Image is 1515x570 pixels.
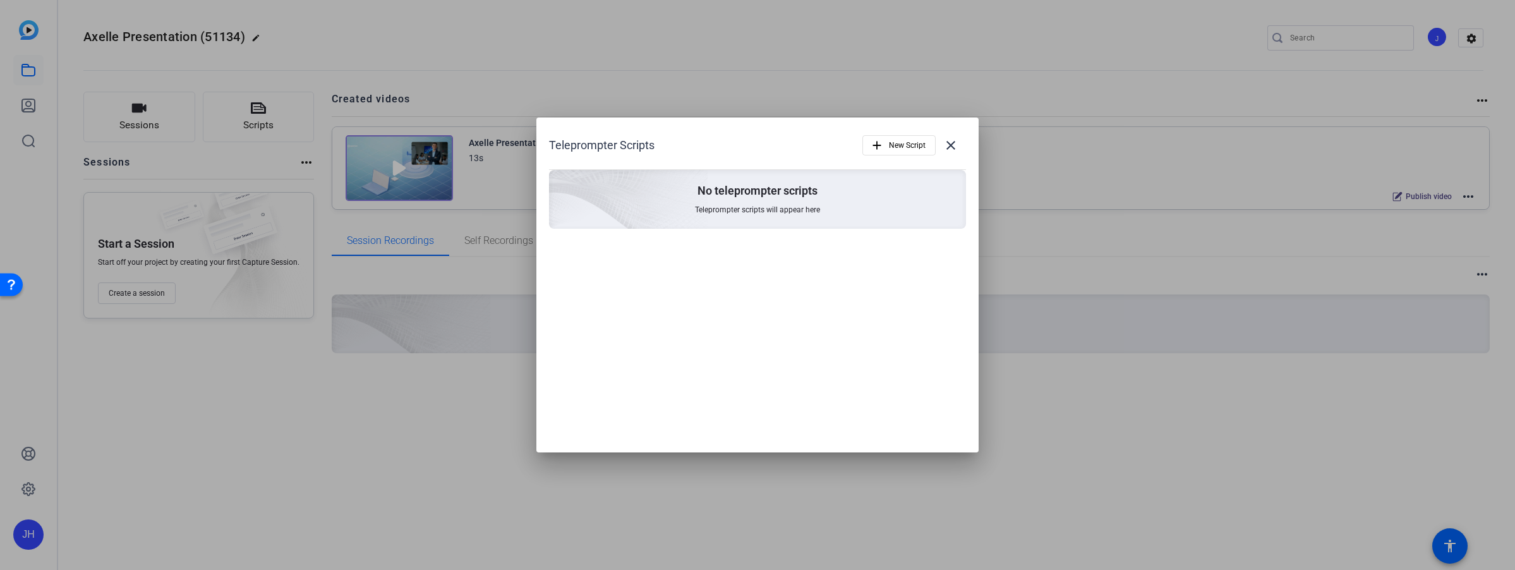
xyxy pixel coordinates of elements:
img: embarkstudio-empty-session.png [407,45,709,319]
mat-icon: add [870,138,884,152]
button: New Script [862,135,936,155]
span: New Script [889,133,926,157]
p: No teleprompter scripts [697,183,818,198]
mat-icon: close [943,138,958,153]
h1: Teleprompter Scripts [549,138,655,153]
span: Teleprompter scripts will appear here [695,205,820,215]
